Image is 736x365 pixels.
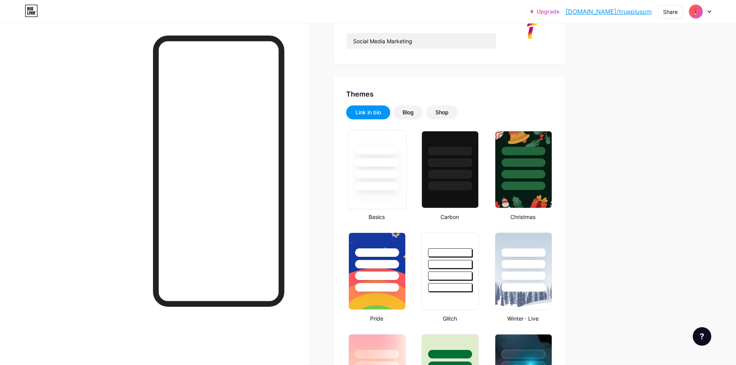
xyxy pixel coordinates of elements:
div: Link in bio [355,109,381,116]
div: Pride [346,314,407,323]
div: Winter · Live [493,314,553,323]
div: Basics [346,213,407,221]
img: trueplusom [509,7,553,52]
div: Share [663,8,678,16]
div: Christmas [493,213,553,221]
div: Glitch [419,314,480,323]
div: Blog [403,109,414,116]
a: Upgrade [530,8,559,15]
div: Shop [435,109,449,116]
img: trueplusom [688,4,703,19]
input: Bio [347,33,496,49]
a: [DOMAIN_NAME]/trueplusom [566,7,652,16]
div: Carbon [419,213,480,221]
div: Themes [346,89,553,99]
